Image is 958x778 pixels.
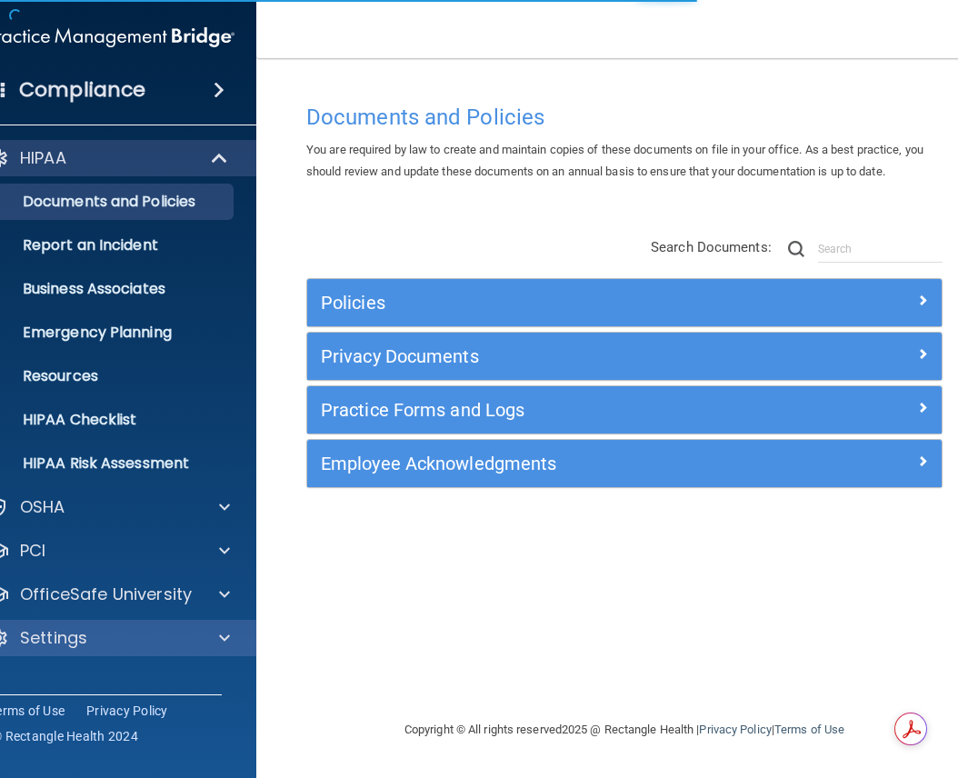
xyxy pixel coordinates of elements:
a: Privacy Policy [86,702,168,720]
span: Search Documents: [651,239,772,255]
h4: Documents and Policies [306,105,943,129]
input: Search [818,235,943,263]
a: Policies [321,288,928,317]
a: Privacy Documents [321,342,928,371]
iframe: Drift Widget Chat Controller [644,649,936,722]
p: HIPAA [20,147,66,169]
a: Privacy Policy [699,723,771,736]
h5: Policies [321,293,770,313]
a: Terms of Use [774,723,844,736]
a: Employee Acknowledgments [321,449,928,478]
p: OfficeSafe University [20,583,192,605]
h5: Employee Acknowledgments [321,454,770,474]
h5: Practice Forms and Logs [321,400,770,420]
div: Copyright © All rights reserved 2025 @ Rectangle Health | | [293,701,956,759]
img: ic-search.3b580494.png [788,241,804,257]
span: You are required by law to create and maintain copies of these documents on file in your office. ... [306,143,923,178]
h5: Privacy Documents [321,346,770,366]
p: PCI [20,540,45,562]
a: Practice Forms and Logs [321,395,928,424]
h4: Compliance [19,77,145,103]
p: Settings [20,627,87,649]
p: OSHA [20,496,65,518]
